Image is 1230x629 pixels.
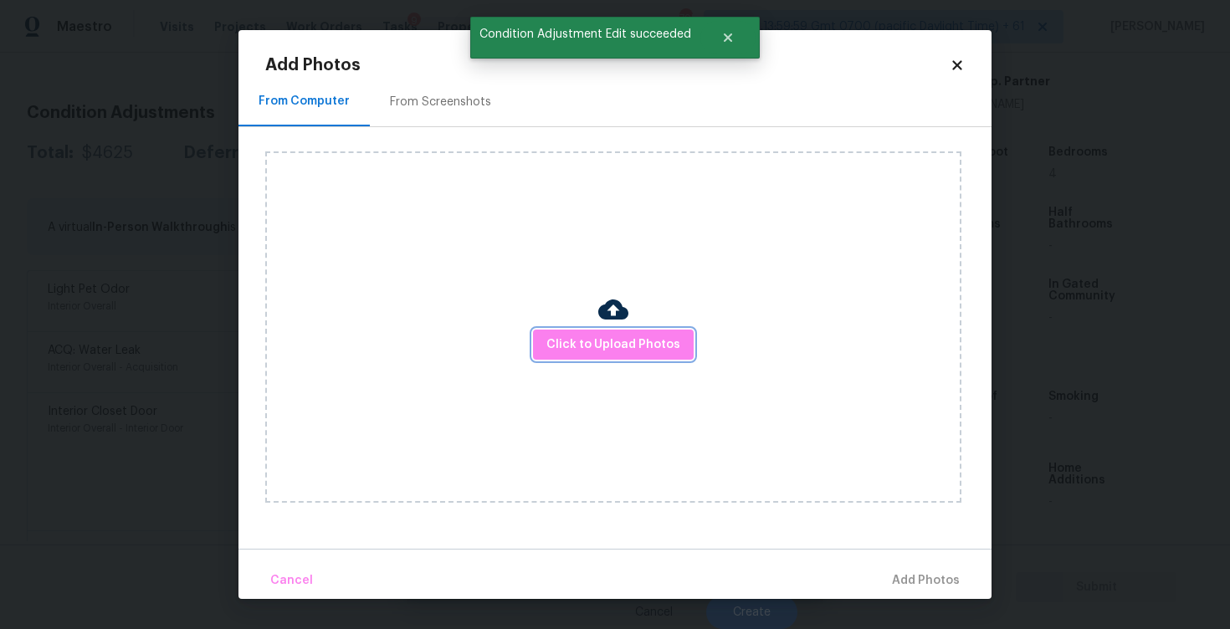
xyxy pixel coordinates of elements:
button: Close [700,21,756,54]
div: From Computer [259,93,350,110]
span: Condition Adjustment Edit succeeded [470,17,700,52]
div: From Screenshots [390,94,491,110]
button: Click to Upload Photos [533,330,694,361]
button: Cancel [264,563,320,599]
h2: Add Photos [265,57,950,74]
span: Click to Upload Photos [546,335,680,355]
span: Cancel [270,570,313,591]
img: Cloud Upload Icon [598,294,628,325]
